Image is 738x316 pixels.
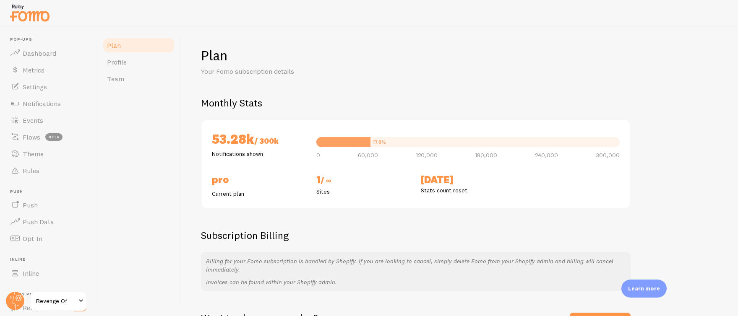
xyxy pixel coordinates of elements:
p: Billing for your Fomo subscription is handled by Shopify. If you are looking to cancel, simply de... [206,257,626,274]
span: Revenge Of [36,296,76,306]
span: Events [23,116,43,124]
span: beta [45,133,63,141]
span: / 300k [254,136,279,146]
span: Inline [23,269,39,277]
span: Plan [107,41,121,49]
a: Metrics [5,62,91,78]
p: Invoices can be found within your Shopify admin. [206,278,626,286]
h2: PRO [212,173,306,186]
p: Sites [316,187,411,196]
span: 180,000 [475,152,497,158]
h2: [DATE] [421,173,515,186]
span: 60,000 [358,152,378,158]
div: 17.8% [373,140,386,145]
a: Push Data [5,213,91,230]
a: Dashboard [5,45,91,62]
a: Notifications [5,95,91,112]
span: Settings [23,83,47,91]
span: Pop-ups [10,37,91,42]
h2: 1 [316,173,411,187]
a: Push [5,197,91,213]
a: Revenge Of [30,291,87,311]
a: Team [102,70,175,87]
span: Opt-In [23,234,42,243]
span: 300,000 [596,152,620,158]
a: Inline [5,265,91,282]
span: Notifications [23,99,61,108]
a: Plan [102,37,175,54]
a: Settings [5,78,91,95]
h2: Subscription Billing [201,229,631,242]
span: Profile [107,58,127,66]
a: Events [5,112,91,129]
span: Inline [10,257,91,262]
span: 120,000 [416,152,438,158]
a: Opt-In [5,230,91,247]
span: Theme [23,150,44,158]
a: Theme [5,145,91,162]
h2: 53.28k [212,130,306,150]
span: Push [10,189,91,194]
p: Current plan [212,189,306,198]
span: / ∞ [321,176,331,185]
p: Your Fomo subscription details [201,67,402,76]
span: Flows [23,133,40,141]
p: Stats count reset [421,186,515,194]
p: Notifications shown [212,150,306,158]
span: Metrics [23,66,44,74]
img: fomo-relay-logo-orange.svg [9,2,51,23]
a: Profile [102,54,175,70]
span: Push [23,201,38,209]
h1: Plan [201,47,718,64]
div: Learn more [621,280,667,298]
p: Learn more [628,285,660,293]
a: Rules [5,162,91,179]
span: Push Data [23,218,54,226]
span: Rules [23,166,39,175]
a: Flows beta [5,129,91,145]
span: 240,000 [535,152,558,158]
span: Dashboard [23,49,56,57]
span: 0 [316,152,320,158]
h2: Monthly Stats [201,96,718,109]
span: Team [107,75,124,83]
